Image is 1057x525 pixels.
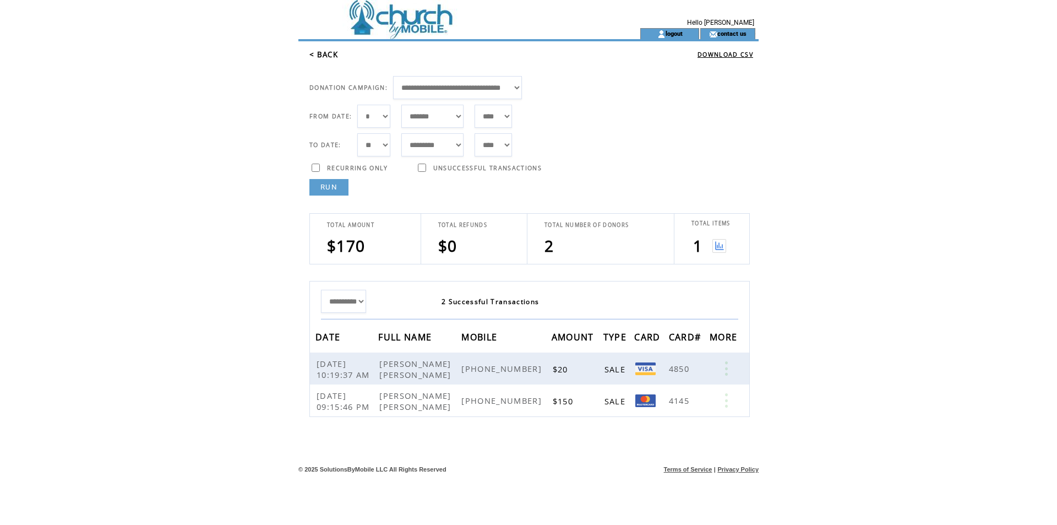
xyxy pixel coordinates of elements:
[433,164,542,172] span: UNSUCCESSFUL TRANSACTIONS
[379,358,454,380] span: [PERSON_NAME] [PERSON_NAME]
[712,239,726,253] img: View graph
[669,363,692,374] span: 4850
[315,328,343,349] span: DATE
[309,179,348,196] a: RUN
[327,235,365,256] span: $170
[635,362,656,375] img: Visa
[635,394,656,407] img: Mastercard
[378,333,434,340] a: FULL NAME
[309,112,352,120] span: FROM DATE:
[552,333,597,340] a: AMOUNT
[717,466,759,473] a: Privacy Policy
[317,390,373,412] span: [DATE] 09:15:46 PM
[544,221,629,229] span: TOTAL NUMBER OF DONORS
[544,235,554,256] span: 2
[553,364,571,375] span: $20
[461,363,544,374] span: [PHONE_NUMBER]
[698,51,753,58] a: DOWNLOAD CSV
[603,333,629,340] a: TYPE
[657,30,666,39] img: account_icon.gif
[710,328,740,349] span: MORE
[438,235,457,256] span: $0
[666,30,683,37] a: logout
[604,396,628,407] span: SALE
[298,466,446,473] span: © 2025 SolutionsByMobile LLC All Rights Reserved
[669,328,704,349] span: CARD#
[603,328,629,349] span: TYPE
[438,221,487,229] span: TOTAL REFUNDS
[669,333,704,340] a: CARD#
[691,220,731,227] span: TOTAL ITEMS
[315,333,343,340] a: DATE
[379,390,454,412] span: [PERSON_NAME] [PERSON_NAME]
[634,333,663,340] a: CARD
[552,328,597,349] span: AMOUNT
[634,328,663,349] span: CARD
[687,19,754,26] span: Hello [PERSON_NAME]
[309,50,338,59] a: < BACK
[317,358,373,380] span: [DATE] 10:19:37 AM
[553,396,576,407] span: $150
[378,328,434,349] span: FULL NAME
[461,328,500,349] span: MOBILE
[309,84,388,91] span: DONATION CAMPAIGN:
[461,395,544,406] span: [PHONE_NUMBER]
[461,333,500,340] a: MOBILE
[717,30,747,37] a: contact us
[709,30,717,39] img: contact_us_icon.gif
[604,364,628,375] span: SALE
[669,395,692,406] span: 4145
[664,466,712,473] a: Terms of Service
[327,221,374,229] span: TOTAL AMOUNT
[693,235,702,256] span: 1
[327,164,388,172] span: RECURRING ONLY
[442,297,539,306] span: 2 Successful Transactions
[309,141,341,149] span: TO DATE:
[714,466,716,473] span: |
